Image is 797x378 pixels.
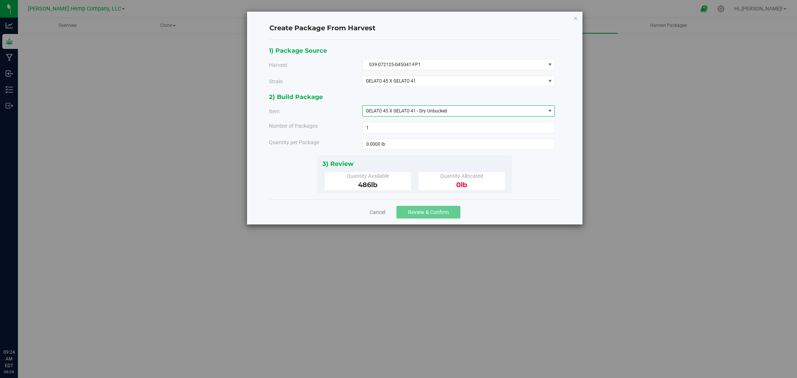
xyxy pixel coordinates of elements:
span: Harvest [269,62,287,68]
span: Quantity per Package [269,139,319,145]
span: 1) Package Source [269,47,327,54]
span: Strain [269,78,283,84]
span: 486 [358,181,377,189]
span: 0 [456,181,467,189]
span: select [545,76,554,86]
span: lb [461,181,467,189]
input: 1 [363,123,555,133]
span: GELATO 45 X GELATO 41 - Dry Unbucked [366,108,447,114]
h4: Create Package From Harvest [269,24,560,33]
span: 2) Build Package [269,93,323,100]
span: select [545,59,554,70]
span: 039-072125-G45G41-FP1 [363,59,546,70]
span: select [545,106,554,116]
iframe: Resource center [7,318,30,341]
span: Review & Confirm [408,209,449,215]
span: Quantity Available [347,173,389,179]
span: Quantity Allocated [440,173,483,179]
span: lb [371,181,377,189]
span: Item [269,109,279,115]
span: 3) Review [322,160,353,167]
span: GELATO 45 X GELATO 41 [366,78,535,84]
button: Review & Confirm [396,206,460,219]
input: 0.0000 lb [363,139,555,149]
a: Cancel [370,208,385,216]
span: Number of Packages [269,123,318,129]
